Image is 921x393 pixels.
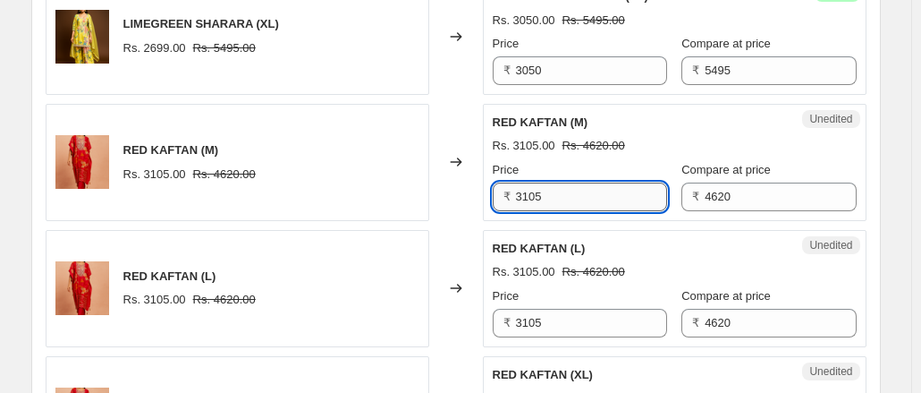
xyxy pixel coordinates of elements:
[123,269,216,283] span: RED KAFTAN (L)
[809,112,852,126] span: Unedited
[493,242,586,255] span: RED KAFTAN (L)
[503,316,511,329] span: ₹
[193,166,256,184] strike: Rs. 4620.00
[493,289,520,303] span: Price
[493,12,555,30] div: Rs. 3050.00
[503,64,511,77] span: ₹
[681,289,771,303] span: Compare at price
[809,364,852,379] span: Unedited
[123,39,186,57] div: Rs. 2699.00
[503,190,511,203] span: ₹
[193,291,256,309] strike: Rs. 4620.00
[562,137,625,155] strike: Rs. 4620.00
[562,263,625,281] strike: Rs. 4620.00
[493,37,520,50] span: Price
[493,368,593,381] span: RED KAFTAN (XL)
[123,166,186,184] div: Rs. 3105.00
[55,135,109,189] img: 20250731_1339_Elegant_Red_Ensemble_remix_01k1frbx9qevw8rsmvyqyxve56_80x.png
[55,261,109,315] img: 20250731_1339_Elegant_Red_Ensemble_remix_01k1frbx9qevw8rsmvyqyxve56_80x.png
[493,263,555,281] div: Rs. 3105.00
[681,163,771,176] span: Compare at price
[692,64,699,77] span: ₹
[193,39,256,57] strike: Rs. 5495.00
[123,143,219,157] span: RED KAFTAN (M)
[123,17,279,30] span: LIMEGREEN SHARARA (XL)
[55,10,109,64] img: 20250630_1934_Floral_Elegance_Fashion_Outfit_remix_01jz0jbxd5f11vxefr2fr7tj2b_80x.png
[809,238,852,252] span: Unedited
[562,12,625,30] strike: Rs. 5495.00
[681,37,771,50] span: Compare at price
[123,291,186,309] div: Rs. 3105.00
[493,163,520,176] span: Price
[493,115,588,129] span: RED KAFTAN (M)
[493,137,555,155] div: Rs. 3105.00
[692,190,699,203] span: ₹
[692,316,699,329] span: ₹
